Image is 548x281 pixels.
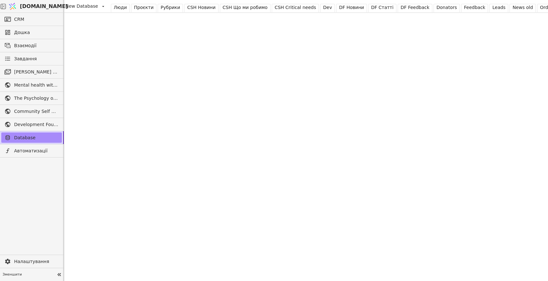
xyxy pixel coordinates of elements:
[510,4,536,13] a: News old
[223,4,268,11] div: CSH Що ми робимо
[512,4,533,11] div: News old
[1,119,62,130] a: Development Foundation
[368,4,396,13] a: DF Статті
[14,82,59,89] span: Mental health without prejudice project
[187,4,215,11] div: CSH Новини
[184,4,218,13] a: CSH Новини
[6,0,64,13] a: [DOMAIN_NAME]
[1,14,62,24] a: CRM
[489,4,508,13] a: Leads
[8,0,17,13] img: Logo
[131,4,156,13] a: Проєкти
[3,272,55,277] span: Зменшити
[436,4,457,11] div: Donators
[14,55,37,62] span: Завдання
[434,4,460,13] a: Donators
[20,3,68,10] span: [DOMAIN_NAME]
[272,4,319,13] a: CSH Critical needs
[14,121,59,128] span: Development Foundation
[492,4,505,11] div: Leads
[464,4,486,11] div: Feedback
[401,4,429,11] div: DF Feedback
[14,16,24,23] span: CRM
[220,4,270,13] a: CSH Що ми робимо
[323,4,332,11] div: Dev
[14,134,59,141] span: Database
[398,4,432,13] a: DF Feedback
[320,4,335,13] a: Dev
[1,132,62,143] a: Database
[111,4,130,13] a: Люди
[1,54,62,64] a: Завдання
[1,256,62,267] a: Налаштування
[339,4,364,11] div: DF Новини
[1,40,62,51] a: Взаємодії
[114,4,127,11] div: Люди
[14,258,59,265] span: Налаштування
[336,4,367,13] a: DF Новини
[1,106,62,116] a: Community Self Help
[65,3,98,10] span: New Database
[14,148,59,154] span: Автоматизації
[1,67,62,77] a: [PERSON_NAME] розсилки
[161,4,180,11] div: Рубрики
[1,146,62,156] a: Автоматизації
[461,4,488,13] a: Feedback
[275,4,316,11] div: CSH Critical needs
[14,69,59,75] span: [PERSON_NAME] розсилки
[1,27,62,38] a: Дошка
[14,29,59,36] span: Дошка
[14,95,59,102] span: The Psychology of War
[158,4,183,13] a: Рубрики
[134,4,154,11] div: Проєкти
[14,42,59,49] span: Взаємодії
[371,4,394,11] div: DF Статті
[1,80,62,90] a: Mental health without prejudice project
[14,108,59,115] span: Community Self Help
[1,93,62,103] a: The Psychology of War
